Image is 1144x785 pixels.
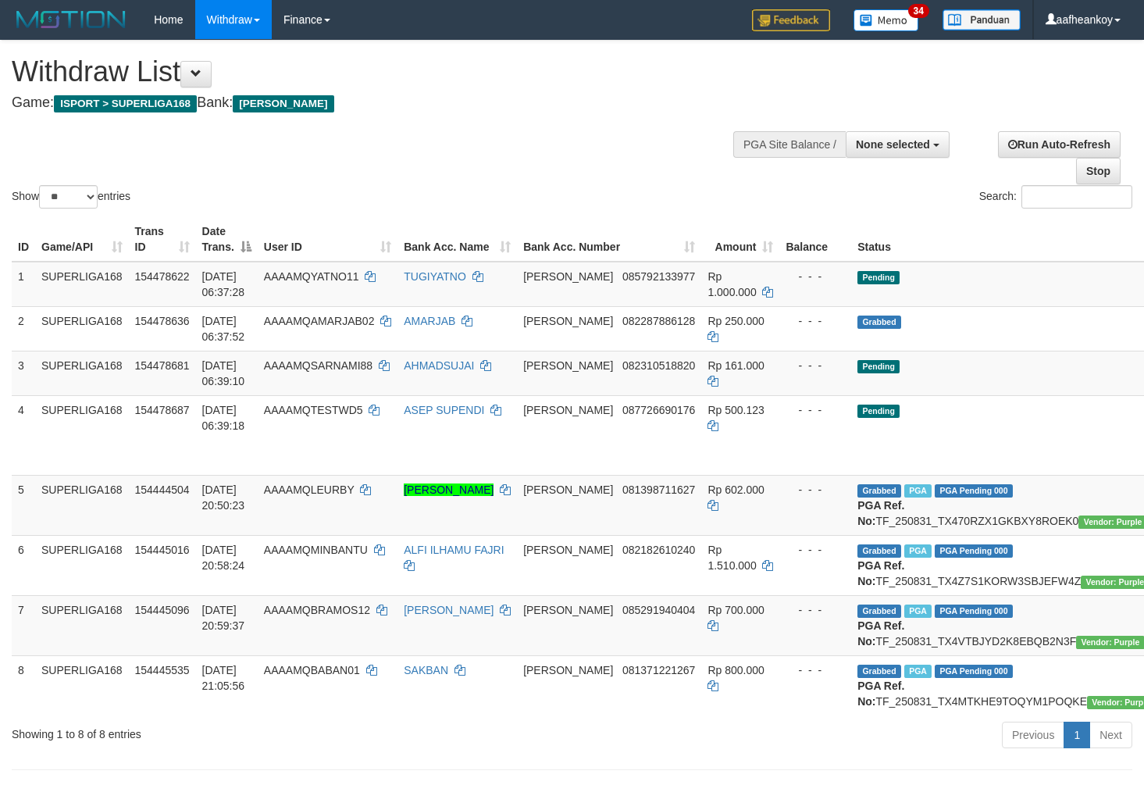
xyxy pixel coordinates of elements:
[135,483,190,496] span: 154444504
[701,217,779,262] th: Amount: activate to sort column ascending
[196,217,258,262] th: Date Trans.: activate to sort column descending
[523,315,613,327] span: [PERSON_NAME]
[264,664,360,676] span: AAAAMQBABAN01
[707,544,756,572] span: Rp 1.510.000
[786,402,845,418] div: - - -
[12,8,130,31] img: MOTION_logo.png
[786,358,845,373] div: - - -
[12,95,747,111] h4: Game: Bank:
[943,9,1021,30] img: panduan.png
[12,595,35,655] td: 7
[12,262,35,307] td: 1
[779,217,851,262] th: Balance
[707,604,764,616] span: Rp 700.000
[12,535,35,595] td: 6
[35,475,129,535] td: SUPERLIGA168
[857,605,901,618] span: Grabbed
[35,535,129,595] td: SUPERLIGA168
[404,664,448,676] a: SAKBAN
[35,217,129,262] th: Game/API: activate to sort column ascending
[404,404,484,416] a: ASEP SUPENDI
[135,544,190,556] span: 154445016
[857,360,900,373] span: Pending
[846,131,950,158] button: None selected
[1089,722,1132,748] a: Next
[786,269,845,284] div: - - -
[523,270,613,283] span: [PERSON_NAME]
[786,482,845,498] div: - - -
[857,271,900,284] span: Pending
[135,315,190,327] span: 154478636
[202,359,245,387] span: [DATE] 06:39:10
[202,604,245,632] span: [DATE] 20:59:37
[404,359,474,372] a: AHMADSUJAI
[523,544,613,556] span: [PERSON_NAME]
[35,306,129,351] td: SUPERLIGA168
[404,315,455,327] a: AMARJAB
[523,359,613,372] span: [PERSON_NAME]
[35,655,129,715] td: SUPERLIGA168
[904,665,932,678] span: Marked by aafheankoy
[786,313,845,329] div: - - -
[12,720,465,742] div: Showing 1 to 8 of 8 entries
[39,185,98,209] select: Showentries
[135,404,190,416] span: 154478687
[258,217,397,262] th: User ID: activate to sort column ascending
[1076,636,1144,649] span: Vendor URL: https://trx4.1velocity.biz
[622,544,695,556] span: Copy 082182610240 to clipboard
[857,499,904,527] b: PGA Ref. No:
[135,270,190,283] span: 154478622
[707,404,764,416] span: Rp 500.123
[264,404,363,416] span: AAAAMQTESTWD5
[129,217,196,262] th: Trans ID: activate to sort column ascending
[857,405,900,418] span: Pending
[12,306,35,351] td: 2
[733,131,846,158] div: PGA Site Balance /
[202,315,245,343] span: [DATE] 06:37:52
[935,605,1013,618] span: PGA Pending
[12,56,747,87] h1: Withdraw List
[622,404,695,416] span: Copy 087726690176 to clipboard
[622,315,695,327] span: Copy 082287886128 to clipboard
[404,604,494,616] a: [PERSON_NAME]
[786,602,845,618] div: - - -
[935,665,1013,678] span: PGA Pending
[264,483,355,496] span: AAAAMQLEURBY
[857,680,904,708] b: PGA Ref. No:
[523,604,613,616] span: [PERSON_NAME]
[857,484,901,498] span: Grabbed
[35,351,129,395] td: SUPERLIGA168
[707,315,764,327] span: Rp 250.000
[622,664,695,676] span: Copy 081371221267 to clipboard
[622,270,695,283] span: Copy 085792133977 to clipboard
[854,9,919,31] img: Button%20Memo.svg
[12,475,35,535] td: 5
[786,662,845,678] div: - - -
[622,483,695,496] span: Copy 081398711627 to clipboard
[54,95,197,112] span: ISPORT > SUPERLIGA168
[622,359,695,372] span: Copy 082310518820 to clipboard
[35,395,129,475] td: SUPERLIGA168
[404,270,466,283] a: TUGIYATNO
[904,484,932,498] span: Marked by aafounsreynich
[202,270,245,298] span: [DATE] 06:37:28
[202,664,245,692] span: [DATE] 21:05:56
[12,655,35,715] td: 8
[12,395,35,475] td: 4
[1002,722,1064,748] a: Previous
[707,359,764,372] span: Rp 161.000
[998,131,1121,158] a: Run Auto-Refresh
[264,544,368,556] span: AAAAMQMINBANTU
[264,315,375,327] span: AAAAMQAMARJAB02
[135,604,190,616] span: 154445096
[904,544,932,558] span: Marked by aafheankoy
[202,544,245,572] span: [DATE] 20:58:24
[935,544,1013,558] span: PGA Pending
[264,359,372,372] span: AAAAMQSARNAMI88
[1064,722,1090,748] a: 1
[523,483,613,496] span: [PERSON_NAME]
[857,619,904,648] b: PGA Ref. No:
[523,404,613,416] span: [PERSON_NAME]
[908,4,929,18] span: 34
[202,404,245,432] span: [DATE] 06:39:18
